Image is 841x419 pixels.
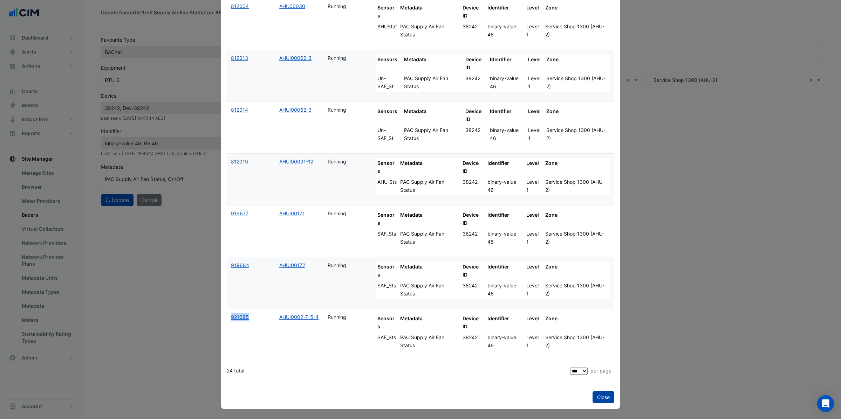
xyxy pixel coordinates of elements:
th: Metadata [403,54,464,73]
a: 812014 [231,107,248,113]
span: Running [328,3,346,9]
button: Close [593,391,614,403]
th: Metadata [399,313,461,332]
td: 38242 [461,21,486,40]
th: Sensors [376,54,403,73]
td: binary-value 46 [486,229,525,247]
th: Sensors [376,158,399,177]
span: Running [328,314,346,320]
td: 38242 [461,177,486,196]
td: Service Shop 1300 (AHU-2) [544,229,610,247]
th: Metadata [399,210,461,229]
td: binary-value 46 [486,280,525,299]
td: Level 1 [527,73,545,92]
td: binary-value 46 [488,125,527,144]
a: AHUI0002-7-5-4 [279,314,319,320]
th: Metadata [399,261,461,280]
div: 24 total [227,362,569,379]
a: AHUI00091-12 [279,159,313,165]
th: Metadata [399,158,461,177]
th: Identifier [488,54,527,73]
th: Device ID [464,54,488,73]
th: Sensors [376,261,399,280]
th: Zone [545,106,610,125]
a: 921085 [231,314,249,320]
th: Identifier [488,106,527,125]
a: AHUI00172 [279,262,305,268]
th: Zone [544,158,610,177]
th: Level [525,261,544,280]
td: Level 1 [525,332,544,351]
td: Level 1 [525,280,544,299]
td: PAC Supply Air Fan Status [399,21,461,40]
th: Device ID [464,106,488,125]
td: PAC Supply Air Fan Status [403,125,464,144]
a: 919677 [231,210,248,216]
th: Sensors [376,106,403,125]
th: Level [525,2,544,21]
td: Un-SAF_St [376,125,403,144]
th: Zone [545,54,610,73]
td: 38242 [461,229,486,247]
th: Identifier [486,261,525,280]
td: AHU_Sts [376,177,399,196]
th: Sensors [376,210,399,229]
a: AHUI00062-3 [279,107,312,113]
th: Identifier [486,158,525,177]
a: AHU00030 [279,3,305,9]
td: Service Shop 1300 (AHU-2) [544,21,610,40]
td: PAC Supply Air Fan Status [403,73,464,92]
th: Zone [544,261,610,280]
td: Level 1 [525,229,544,247]
th: Sensors [376,2,399,21]
td: PAC Supply Air Fan Status [399,229,461,247]
th: Level [525,158,544,177]
td: PAC Supply Air Fan Status [399,177,461,196]
a: AHUI00062-3 [279,55,312,61]
td: 38242 [461,280,486,299]
td: binary-value 46 [486,21,525,40]
td: binary-value 46 [488,73,527,92]
td: 38242 [464,73,488,92]
th: Level [527,106,545,125]
a: AHUI00171 [279,210,305,216]
td: binary-value 46 [486,332,525,351]
th: Sensors [376,313,399,332]
td: Service Shop 1300 (AHU-2) [545,125,610,144]
td: Service Shop 1300 (AHU-2) [544,280,610,299]
th: Identifier [486,313,525,332]
td: Level 1 [525,177,544,196]
td: AHUStat [376,21,399,40]
th: Level [525,210,544,229]
a: 812004 [231,3,249,9]
th: Zone [544,313,610,332]
a: 919684 [231,262,249,268]
span: Running [328,262,346,268]
span: per page [590,368,611,373]
th: Zone [544,2,610,21]
td: 38242 [461,332,486,351]
th: Metadata [399,2,461,21]
td: PAC Supply Air Fan Status [399,280,461,299]
td: Service Shop 1300 (AHU-2) [545,73,610,92]
td: 38242 [464,125,488,144]
td: SAF_Sts [376,229,399,247]
td: Service Shop 1300 (AHU-2) [544,177,610,196]
td: PAC Supply Air Fan Status [399,332,461,351]
th: Device ID [461,210,486,229]
td: Service Shop 1300 (AHU-2) [544,332,610,351]
span: Running [328,107,346,113]
td: binary-value 46 [486,177,525,196]
div: Open Intercom Messenger [817,395,834,412]
th: Level [525,313,544,332]
th: Device ID [461,2,486,21]
td: SAF_Sts [376,332,399,351]
th: Identifier [486,210,525,229]
th: Zone [544,210,610,229]
th: Device ID [461,158,486,177]
th: Metadata [403,106,464,125]
td: Level 1 [527,125,545,144]
span: Running [328,55,346,61]
td: Level 1 [525,21,544,40]
a: 812019 [231,159,248,165]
